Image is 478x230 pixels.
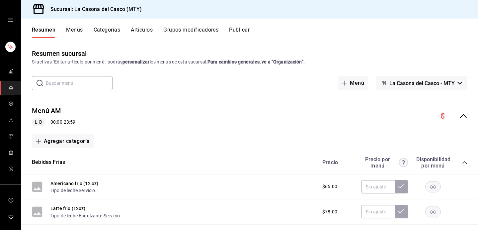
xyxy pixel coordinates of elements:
span: L-D [32,119,44,126]
input: Sin ajuste [361,205,395,218]
div: collapse-menu-row [21,101,478,132]
button: Servicio [79,187,95,194]
input: Sin ajuste [361,180,395,193]
button: Servicio [104,212,120,219]
button: Menú AM [32,106,61,116]
div: Disponibilidad por menú [416,156,449,169]
button: collapse-category-row [462,160,467,165]
input: Buscar menú [46,76,113,90]
div: Resumen sucursal [32,49,87,58]
button: Categorías [94,27,120,38]
strong: Para cambios generales, ve a “Organización”. [207,59,305,64]
button: Agregar categoría [32,134,94,148]
button: Menús [66,27,83,38]
span: $78.00 [322,208,337,215]
button: Artículos [131,27,153,38]
button: Tipo de leche [50,187,78,194]
div: Si activas ‘Editar artículo por menú’, podrás los menús de esta sucursal. [32,58,467,65]
div: Precio por menú [361,156,408,169]
button: open drawer [8,17,13,23]
button: Publicar [229,27,250,38]
strong: personalizar [122,59,150,64]
button: Endulzante [79,212,103,219]
div: , , [50,212,120,219]
button: Tipo de leche [50,212,78,219]
button: Americano frio (12 oz) [50,180,98,187]
div: navigation tabs [32,27,478,38]
button: Bebidas Frías [32,159,65,166]
span: La Casona del Casco - MTY [389,80,455,86]
button: Grupos modificadores [163,27,218,38]
div: Precio [316,159,358,166]
button: Menú [338,76,368,90]
div: , [50,187,98,194]
h3: Sucursal: La Casona del Casco (MTY) [45,5,142,13]
div: 00:00 - 23:59 [32,118,75,126]
button: La Casona del Casco - MTY [376,76,467,90]
button: Resumen [32,27,55,38]
span: $65.00 [322,183,337,190]
button: Latte frio (12oz) [50,205,86,212]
